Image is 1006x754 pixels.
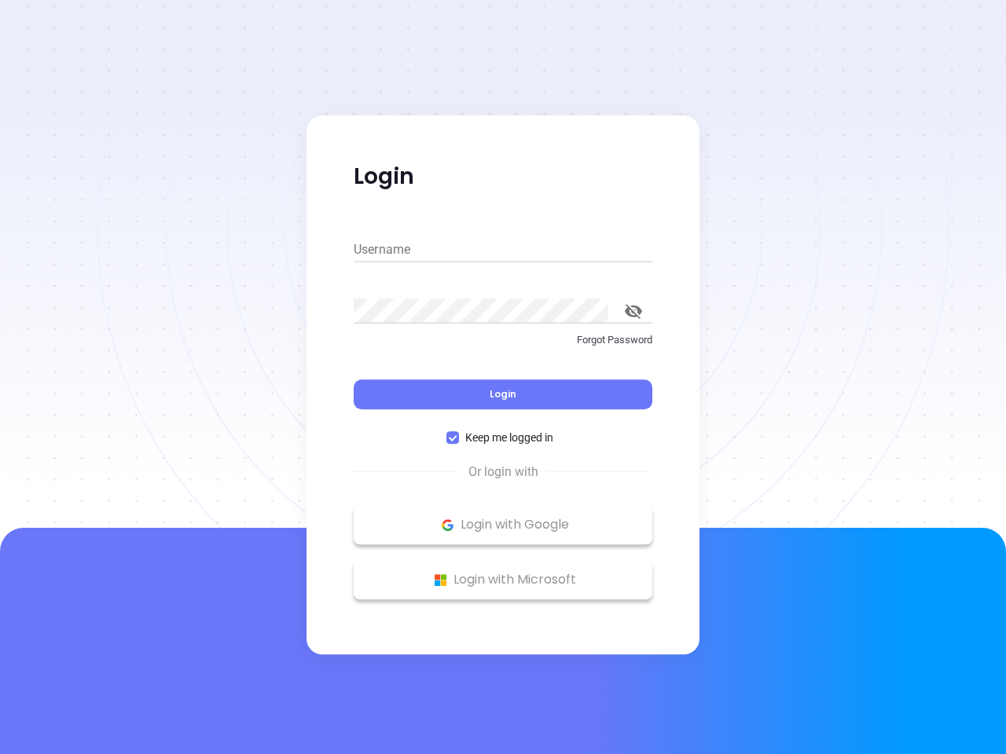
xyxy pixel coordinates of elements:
span: Keep me logged in [459,429,560,446]
p: Login with Microsoft [362,568,644,591]
span: Or login with [461,463,546,481]
button: Microsoft Logo Login with Microsoft [354,560,652,599]
button: Google Logo Login with Google [354,505,652,544]
p: Login [354,163,652,191]
p: Login with Google [362,513,644,536]
span: Login [490,387,516,401]
button: toggle password visibility [615,292,652,330]
button: Login [354,379,652,409]
img: Google Logo [438,515,457,535]
img: Microsoft Logo [431,570,450,590]
p: Forgot Password [354,332,652,348]
a: Forgot Password [354,332,652,361]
